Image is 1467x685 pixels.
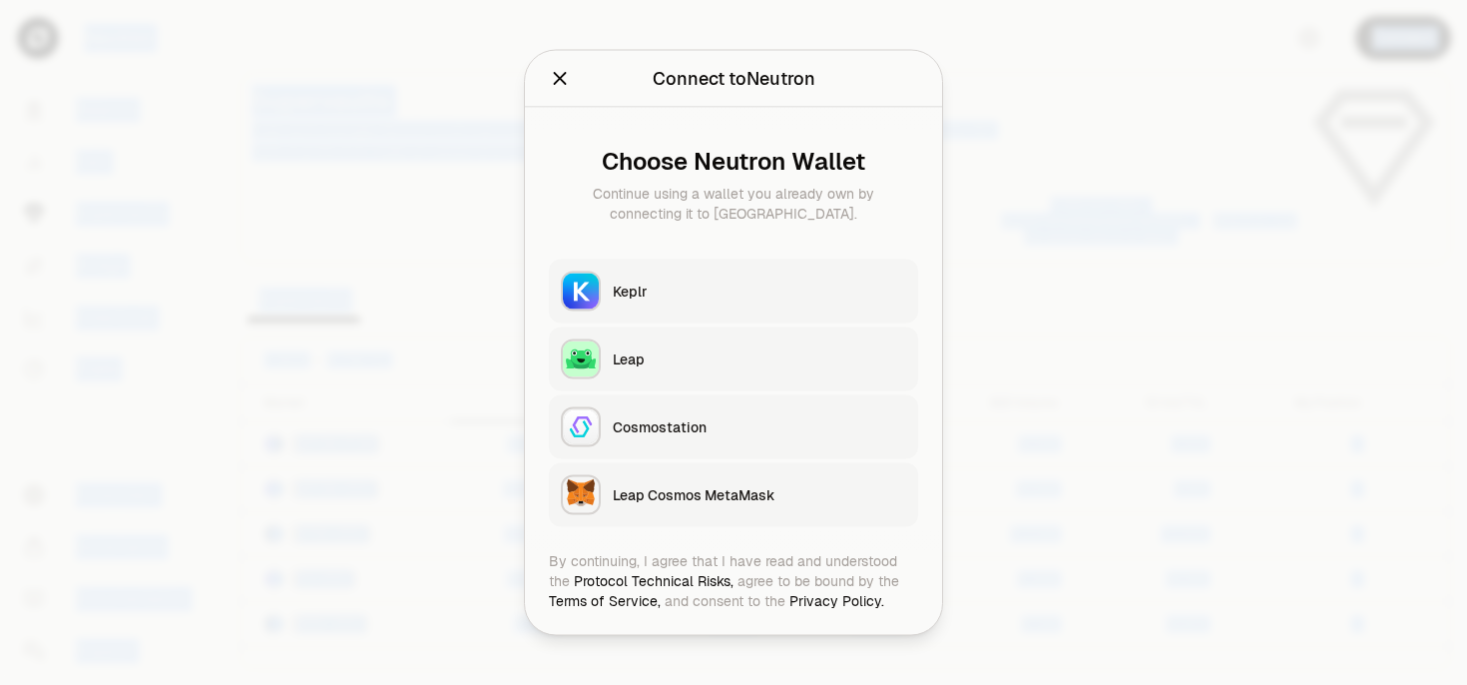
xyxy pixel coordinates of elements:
div: By continuing, I agree that I have read and understood the agree to be bound by the and consent t... [549,551,918,611]
img: Cosmostation [563,409,599,445]
div: Leap [613,349,906,369]
img: Keplr [563,274,599,310]
a: Privacy Policy. [789,592,884,610]
div: Continue using a wallet you already own by connecting it to [GEOGRAPHIC_DATA]. [565,184,902,224]
div: Connect to Neutron [653,65,815,93]
div: Cosmostation [613,417,906,437]
button: LeapLeap [549,328,918,391]
img: Leap [563,342,599,377]
a: Protocol Technical Risks, [574,572,733,590]
div: Choose Neutron Wallet [565,148,902,176]
button: KeplrKeplr [549,260,918,324]
button: Leap Cosmos MetaMaskLeap Cosmos MetaMask [549,463,918,527]
button: Close [549,65,571,93]
a: Terms of Service, [549,592,661,610]
button: CosmostationCosmostation [549,395,918,459]
div: Keplr [613,282,906,302]
img: Leap Cosmos MetaMask [563,477,599,513]
div: Leap Cosmos MetaMask [613,485,906,505]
